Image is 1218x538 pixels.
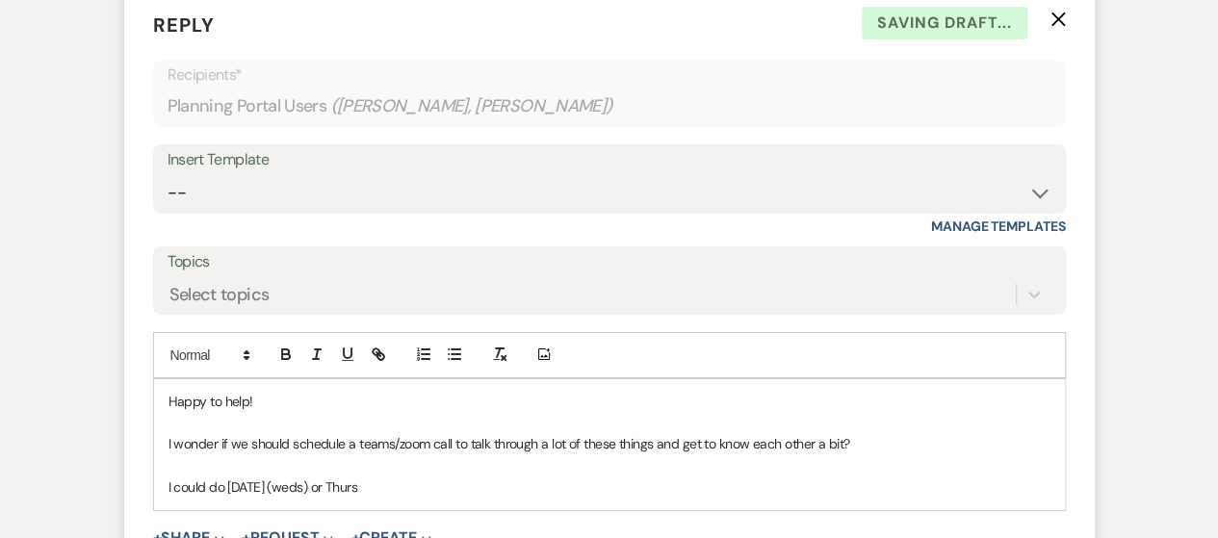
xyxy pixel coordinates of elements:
[168,63,1051,88] p: Recipients*
[169,281,270,307] div: Select topics
[168,433,1050,454] p: I wonder if we should schedule a teams/zoom call to talk through a lot of these things and get to...
[330,93,613,119] span: ( [PERSON_NAME], [PERSON_NAME] )
[153,13,215,38] span: Reply
[168,146,1051,174] div: Insert Template
[862,7,1027,39] span: Saving draft...
[168,476,1050,498] p: I could do [DATE] (weds) or Thurs
[931,218,1066,235] a: Manage Templates
[168,391,1050,412] p: Happy to help!
[168,88,1051,125] div: Planning Portal Users
[168,248,1051,276] label: Topics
